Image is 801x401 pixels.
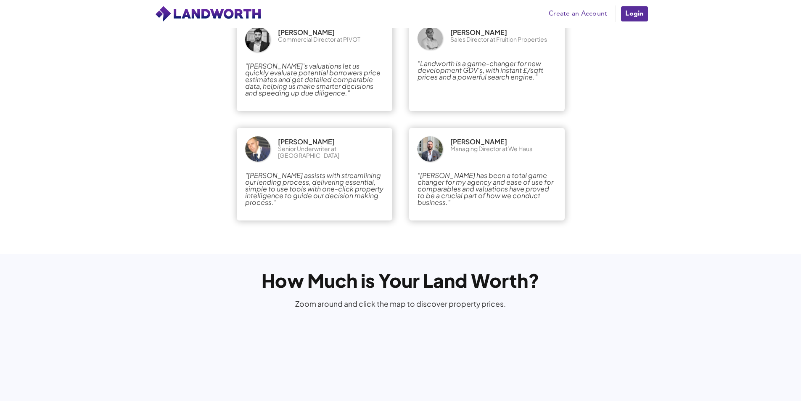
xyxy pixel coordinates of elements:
div: [PERSON_NAME] [450,138,507,145]
div: [PERSON_NAME]​​​​ [450,29,507,36]
div: Sales Director at Fruition Properties [450,36,547,42]
h1: How Much is Your Land Worth? [262,254,539,289]
em: "[PERSON_NAME] assists with streamlining our lending process, delivering essential, simple to use... [245,171,383,207]
a: Login [620,5,648,22]
div: Managing Director at We Haus [450,145,532,152]
div: [PERSON_NAME] [278,29,335,36]
em: "[PERSON_NAME] has been a total game changer for my agency and ease of use for comparables and va... [418,171,553,207]
div: Zoom around and click the map to discover property prices. [278,299,523,326]
div: [PERSON_NAME] [278,138,335,145]
div: Commercial Director at PIVOT [278,36,360,42]
em: "[PERSON_NAME]’s valuations let us quickly evaluate potential borrowers price estimates and get d... [245,61,381,97]
a: Create an Account [545,8,611,20]
em: "Landworth is a game-changer for new development GDV's, with instant £/sqft prices and a powerful... [418,59,543,81]
div: Senior Underwriter at [GEOGRAPHIC_DATA] [278,145,384,159]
